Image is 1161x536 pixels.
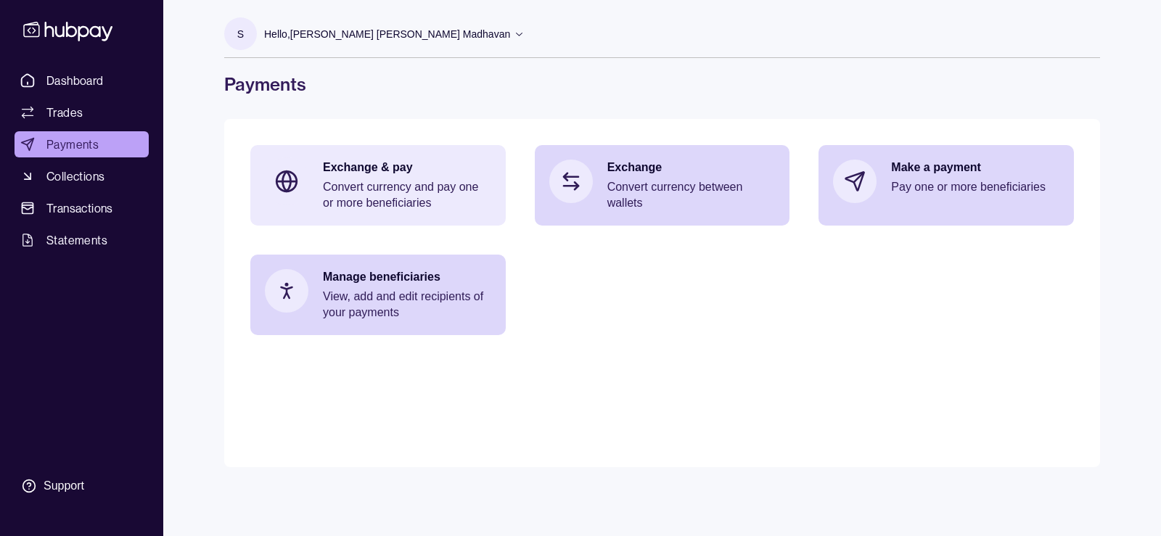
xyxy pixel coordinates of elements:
p: Manage beneficiaries [323,269,491,285]
a: Support [15,471,149,501]
p: View, add and edit recipients of your payments [323,289,491,321]
span: Transactions [46,199,113,217]
p: Exchange [607,160,776,176]
a: Manage beneficiariesView, add and edit recipients of your payments [250,255,506,335]
a: Dashboard [15,67,149,94]
p: Hello, [PERSON_NAME] [PERSON_NAME] Madhavan [264,26,510,42]
div: Support [44,478,84,494]
p: S [237,26,244,42]
span: Statements [46,231,107,249]
span: Dashboard [46,72,104,89]
span: Payments [46,136,99,153]
p: Exchange & pay [323,160,491,176]
a: Exchange & payConvert currency and pay one or more beneficiaries [250,145,506,226]
a: ExchangeConvert currency between wallets [535,145,790,226]
p: Make a payment [891,160,1059,176]
p: Pay one or more beneficiaries [891,179,1059,195]
span: Collections [46,168,104,185]
a: Make a paymentPay one or more beneficiaries [819,145,1074,218]
h1: Payments [224,73,1100,96]
span: Trades [46,104,83,121]
a: Statements [15,227,149,253]
a: Collections [15,163,149,189]
a: Payments [15,131,149,157]
a: Trades [15,99,149,125]
p: Convert currency between wallets [607,179,776,211]
p: Convert currency and pay one or more beneficiaries [323,179,491,211]
a: Transactions [15,195,149,221]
